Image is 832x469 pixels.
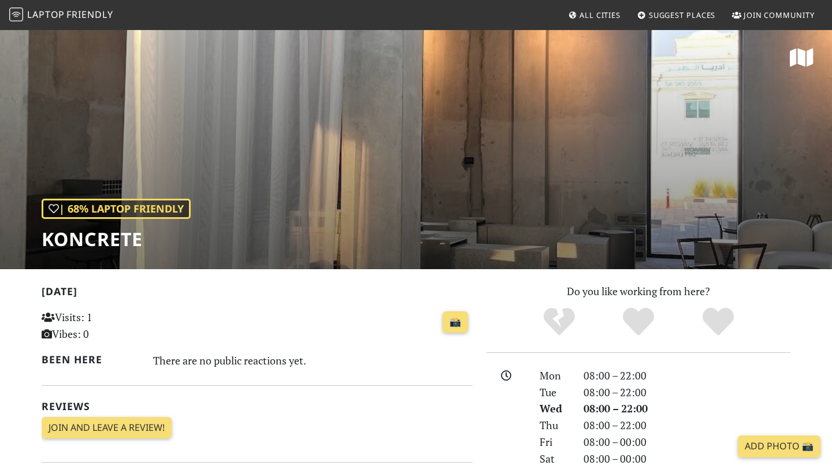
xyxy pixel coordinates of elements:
[678,306,758,338] div: Definitely!
[42,309,176,343] p: Visits: 1 Vibes: 0
[633,5,720,25] a: Suggest Places
[563,5,625,25] a: All Cities
[580,10,621,20] span: All Cities
[42,285,473,302] h2: [DATE]
[577,434,797,451] div: 08:00 – 00:00
[727,5,819,25] a: Join Community
[443,311,468,333] a: 📸
[27,8,65,21] span: Laptop
[42,353,139,366] h2: Been here
[533,384,577,401] div: Tue
[738,435,820,457] a: Add Photo 📸
[533,400,577,417] div: Wed
[533,367,577,384] div: Mon
[153,351,473,370] div: There are no public reactions yet.
[533,434,577,451] div: Fri
[577,384,797,401] div: 08:00 – 22:00
[42,400,473,412] h2: Reviews
[519,306,599,338] div: No
[486,283,790,300] p: Do you like working from here?
[577,451,797,467] div: 08:00 – 00:00
[9,5,113,25] a: LaptopFriendly LaptopFriendly
[533,451,577,467] div: Sat
[599,306,678,338] div: Yes
[42,228,191,250] h1: KONCRETE
[9,8,23,21] img: LaptopFriendly
[533,417,577,434] div: Thu
[744,10,815,20] span: Join Community
[649,10,716,20] span: Suggest Places
[577,400,797,417] div: 08:00 – 22:00
[577,367,797,384] div: 08:00 – 22:00
[42,417,172,439] a: Join and leave a review!
[66,8,113,21] span: Friendly
[577,417,797,434] div: 08:00 – 22:00
[42,199,191,219] div: | 68% Laptop Friendly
